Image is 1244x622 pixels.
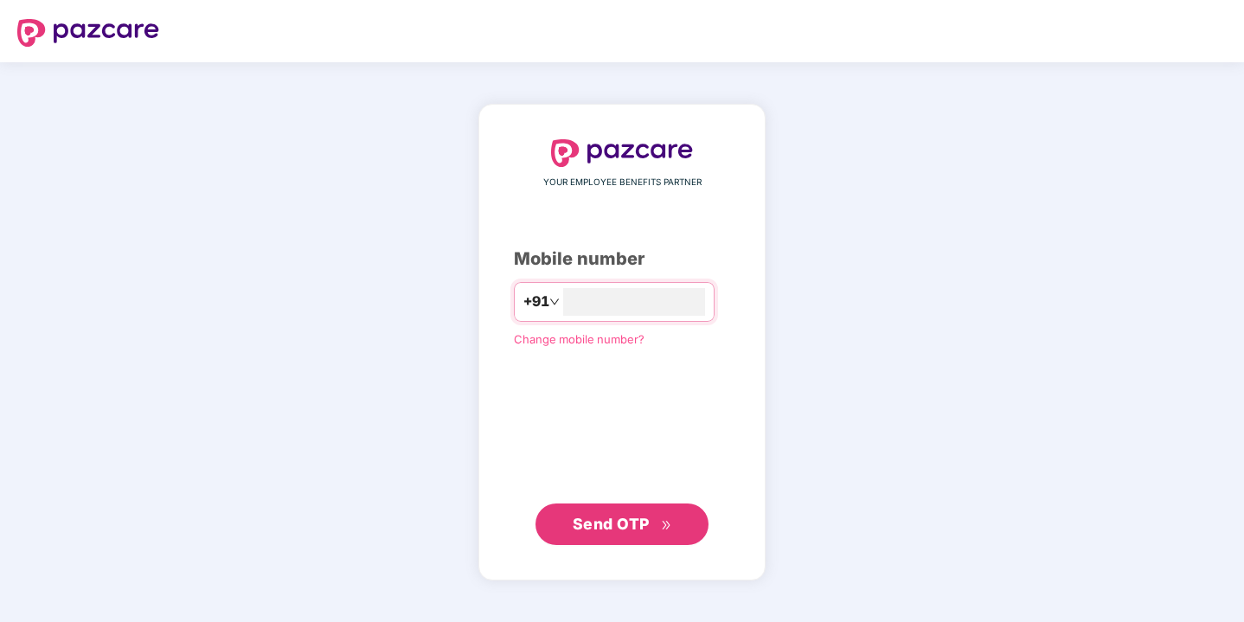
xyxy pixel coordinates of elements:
[549,297,560,307] span: down
[543,176,702,189] span: YOUR EMPLOYEE BENEFITS PARTNER
[514,332,644,346] a: Change mobile number?
[514,246,730,273] div: Mobile number
[535,503,709,545] button: Send OTPdouble-right
[551,139,693,167] img: logo
[523,291,549,312] span: +91
[17,19,159,47] img: logo
[661,520,672,531] span: double-right
[573,515,650,533] span: Send OTP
